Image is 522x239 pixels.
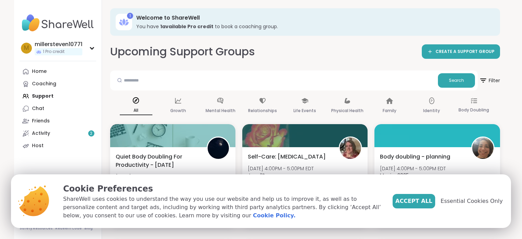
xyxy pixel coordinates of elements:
a: Coaching [20,78,96,90]
h3: You have to book a coaching group. [136,23,490,30]
a: Chat [20,102,96,115]
p: Cookie Preferences [63,183,382,195]
span: Search [449,77,464,84]
span: Filter [479,72,500,89]
div: Host [32,142,44,149]
a: Host [20,140,96,152]
span: m [24,44,29,53]
div: Friends [32,118,50,124]
img: JewellS [340,138,361,159]
div: Coaching [32,80,56,87]
a: Activity2 [20,127,96,140]
p: Mental Health [206,107,235,115]
p: ShareWell uses cookies to understand the way you use our website and help us to improve it, as we... [63,195,382,220]
a: Safety Resources [20,226,53,231]
p: Physical Health [331,107,363,115]
a: Cookie Policy. [253,211,295,220]
button: Accept All [393,194,435,208]
b: 1 available Pro credit [160,23,213,30]
h2: Upcoming Support Groups [110,44,255,59]
button: Search [438,73,475,88]
a: CREATE A SUPPORT GROUP [422,44,500,59]
a: Home [20,65,96,78]
span: [DATE] 4:00PM - 5:00PM EDT [248,165,314,172]
div: Chat [32,105,44,112]
span: 1 Pro credit [43,49,65,55]
div: Home [32,68,47,75]
div: 1 [127,13,133,19]
span: Essential Cookies Only [441,197,503,205]
p: Body Doubling [459,106,489,114]
img: ShareWell Nav Logo [20,11,96,35]
span: CREATE A SUPPORT GROUP [436,49,495,55]
div: millersteven10771 [35,41,82,48]
span: [DATE] 3:30PM - 5:00PM EDT [116,173,181,180]
a: Friends [20,115,96,127]
b: JewellS [248,172,265,179]
span: Self-Care: [MEDICAL_DATA] [248,153,326,161]
a: Redeem Code [55,226,82,231]
button: Filter [479,70,500,90]
p: Growth [170,107,186,115]
a: Blog [84,226,93,231]
img: QueenOfTheNight [208,138,229,159]
span: 2 [90,131,92,137]
b: Monica2025 [380,172,409,179]
p: All [120,106,152,115]
img: Monica2025 [472,138,494,159]
span: Body doubling - planning [380,153,450,161]
span: [DATE] 4:00PM - 5:00PM EDT [380,165,446,172]
p: Life Events [293,107,316,115]
p: Relationships [248,107,277,115]
p: Identity [423,107,440,115]
h3: Welcome to ShareWell [136,14,490,22]
span: Accept All [395,197,432,205]
div: Activity [32,130,50,137]
span: Quiet Body Doubling For Productivity - [DATE] [116,153,199,169]
p: Family [383,107,396,115]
